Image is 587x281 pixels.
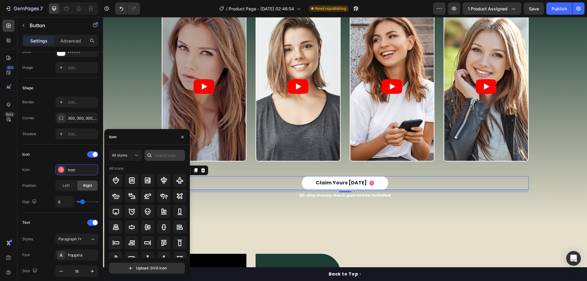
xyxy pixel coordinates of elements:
[115,2,140,15] div: Undo/Redo
[315,6,346,11] span: Need republishing
[373,62,393,77] button: Play
[226,254,259,260] div: Back to Top ↑
[5,112,15,117] div: Beta
[109,263,185,274] button: Upload .SVG icon
[22,65,33,70] div: Image
[103,17,587,281] iframe: Design area
[109,134,116,140] div: Icon
[463,2,521,15] button: 1 product assigned
[22,183,36,188] div: Position
[22,236,33,242] div: Styles
[566,251,581,266] div: Open Intercom Messenger
[22,167,30,172] div: Icon
[68,167,97,173] div: Icon
[22,220,30,225] div: Text
[127,265,167,271] div: Upload .SVG icon
[22,85,33,91] div: Shape
[229,6,294,12] span: Product Page - [DATE] 02:46:54
[109,166,124,171] div: All icons
[22,115,35,121] div: Corner
[63,183,70,188] span: Left
[6,65,15,70] div: 450
[68,116,97,121] div: 300, 300, 300, 300
[199,159,285,173] button: <p>Claim Yours Today</p>
[30,22,82,29] p: Button
[279,62,299,77] button: Play
[68,65,97,71] div: Add...
[112,153,127,157] span: All styles
[529,6,539,11] span: Save
[109,150,142,161] button: All styles
[185,62,205,77] button: Play
[66,150,80,156] div: Button
[58,236,81,242] span: Paragraph 1*
[22,267,39,275] div: Size
[552,6,567,12] div: Publish
[56,196,74,207] input: Auto
[30,38,47,44] p: Settings
[2,2,46,15] button: 7
[68,100,97,105] div: Add...
[40,5,43,12] p: 7
[68,253,97,258] div: Poppins
[213,163,264,169] p: Claim Yours [DATE]
[59,176,425,181] p: 30-day money-back guarantee included
[257,247,426,280] h2: TRUSTED BY THOUSANDS OF HAPPY CUSTOMERS
[213,163,264,169] div: Rich Text Editor. Editing area: main
[226,6,227,12] span: /
[468,6,508,12] span: 1 product assigned
[22,99,34,105] div: Border
[22,198,38,206] div: Gap
[83,183,92,188] span: Right
[60,38,81,44] p: Advanced
[524,2,544,15] button: Save
[22,252,30,258] div: Font
[68,49,97,55] div: FFFFFF
[68,131,97,137] div: Add...
[145,150,185,161] input: Search icon
[22,131,36,137] div: Shadow
[546,2,572,15] button: Publish
[22,152,30,157] div: Icon
[55,234,98,245] button: Paragraph 1*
